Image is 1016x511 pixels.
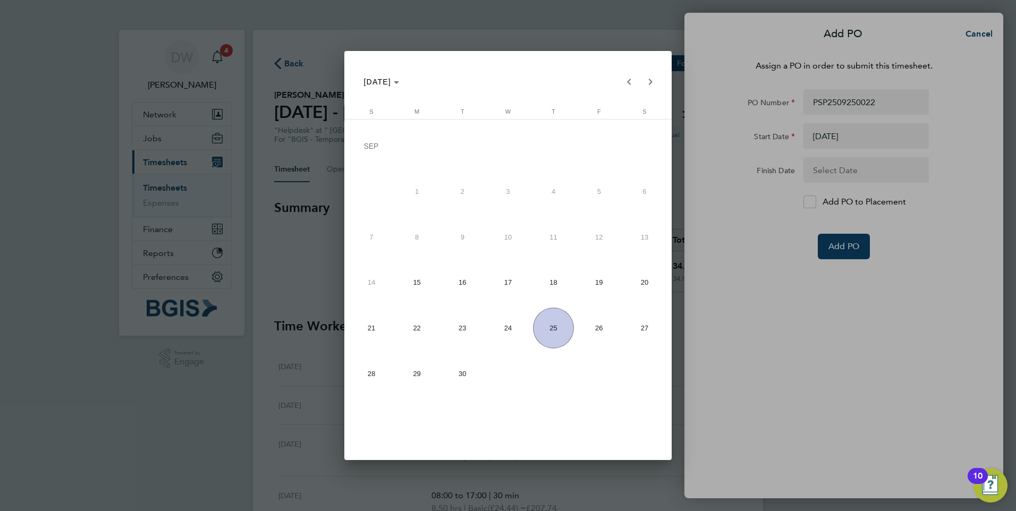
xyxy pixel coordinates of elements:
button: September 22, 2025 [394,305,440,351]
button: September 17, 2025 [485,260,531,305]
button: September 2, 2025 [439,169,485,215]
button: September 13, 2025 [622,214,667,260]
span: 7 [351,217,392,258]
span: 1 [396,171,437,212]
button: September 27, 2025 [622,305,667,351]
button: September 23, 2025 [439,305,485,351]
div: 10 [973,476,983,490]
button: September 16, 2025 [439,260,485,305]
button: September 8, 2025 [394,214,440,260]
button: September 3, 2025 [485,169,531,215]
button: September 14, 2025 [349,260,394,305]
span: 4 [533,171,574,212]
button: September 24, 2025 [485,305,531,351]
button: September 25, 2025 [531,305,577,351]
span: 15 [396,262,437,303]
button: September 12, 2025 [576,214,622,260]
button: Open Resource Center, 10 new notifications [973,469,1007,503]
span: 26 [579,308,620,348]
span: 6 [624,171,665,212]
button: September 19, 2025 [576,260,622,305]
span: 23 [442,308,483,348]
button: September 7, 2025 [349,214,394,260]
button: September 18, 2025 [531,260,577,305]
button: September 1, 2025 [394,169,440,215]
button: September 10, 2025 [485,214,531,260]
span: [DATE] [363,78,391,86]
button: September 4, 2025 [531,169,577,215]
button: Choose month and year [359,72,403,91]
span: 22 [396,308,437,348]
span: 28 [351,353,392,394]
button: September 28, 2025 [349,351,394,396]
button: Previous month [619,71,640,92]
span: 2 [442,171,483,212]
span: 21 [351,308,392,348]
button: September 30, 2025 [439,351,485,396]
span: 25 [533,308,574,348]
button: September 15, 2025 [394,260,440,305]
button: Next month [640,71,661,92]
button: September 26, 2025 [576,305,622,351]
span: 10 [487,217,528,258]
span: 9 [442,217,483,258]
span: F [597,108,601,115]
span: 11 [533,217,574,258]
span: W [505,108,511,115]
span: 19 [579,262,620,303]
span: 27 [624,308,665,348]
span: S [642,108,646,115]
button: September 11, 2025 [531,214,577,260]
span: S [369,108,373,115]
span: T [461,108,464,115]
span: 30 [442,353,483,394]
td: SEP [349,123,667,169]
button: September 21, 2025 [349,305,394,351]
span: 20 [624,262,665,303]
span: M [414,108,419,115]
span: T [552,108,555,115]
span: 8 [396,217,437,258]
button: September 20, 2025 [622,260,667,305]
span: 29 [396,353,437,394]
span: 24 [487,308,528,348]
span: 18 [533,262,574,303]
span: 3 [487,171,528,212]
span: 17 [487,262,528,303]
button: September 5, 2025 [576,169,622,215]
span: 16 [442,262,483,303]
button: September 6, 2025 [622,169,667,215]
span: 5 [579,171,620,212]
button: September 9, 2025 [439,214,485,260]
span: 14 [351,262,392,303]
span: 13 [624,217,665,258]
button: September 29, 2025 [394,351,440,396]
span: 12 [579,217,620,258]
